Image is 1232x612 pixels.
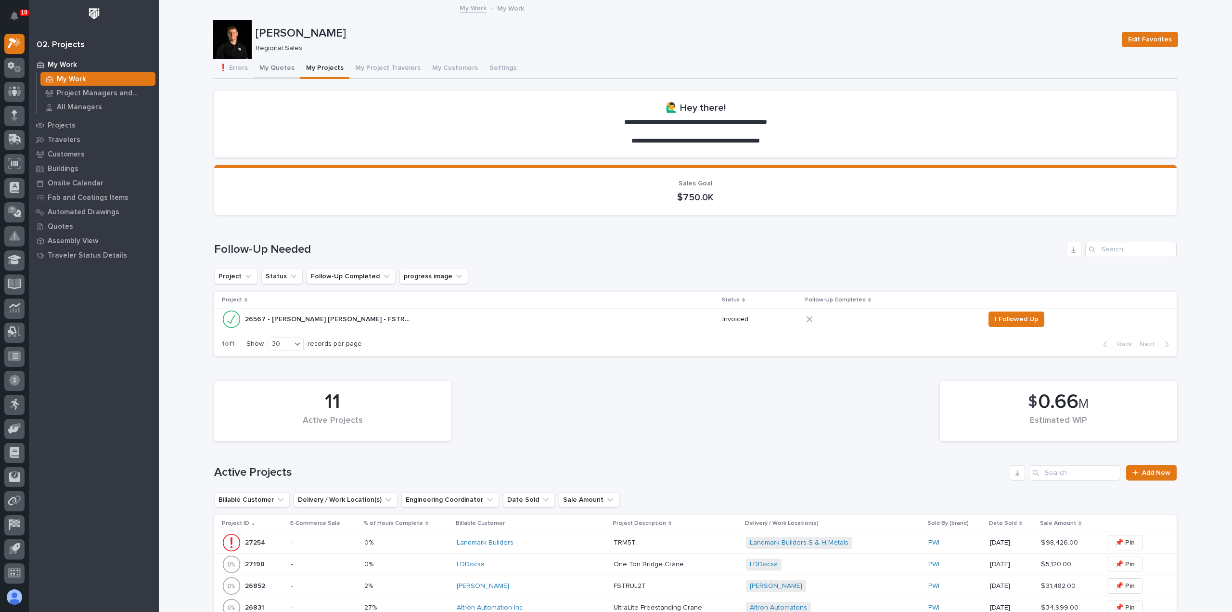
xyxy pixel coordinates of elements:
[1111,340,1132,349] span: Back
[497,2,524,13] p: My Work
[37,40,85,51] div: 02. Projects
[750,539,848,547] a: Landmark Builders S & H Metals
[927,518,969,529] p: Sold By (brand)
[721,295,740,305] p: Status
[1136,340,1177,349] button: Next
[614,602,704,612] p: UltraLite Freestanding Crane
[214,575,1177,597] tr: 2685226852 -2%2% [PERSON_NAME] FSTRUL2TFSTRUL2T [PERSON_NAME] PWI [DATE]$ 31,482.00$ 31,482.00 📌 Pin
[294,492,398,508] button: Delivery / Work Location(s)
[990,539,1033,547] p: [DATE]
[1128,34,1172,45] span: Edit Favorites
[214,554,1177,575] tr: 2719827198 -0%0% LDDocsa One Ton Bridge CraneOne Ton Bridge Crane LDDocsa PWI [DATE]$ 5,120.00$ 5...
[48,61,77,69] p: My Work
[4,6,25,26] button: Notifications
[57,75,86,84] p: My Work
[956,416,1161,436] div: Estimated WIP
[1041,537,1080,547] p: $ 98,426.00
[503,492,555,508] button: Date Sold
[48,165,78,173] p: Buildings
[214,332,243,356] p: 1 of 1
[214,309,1177,330] tr: 26567 - [PERSON_NAME] [PERSON_NAME] - FSTRM2T26567 - [PERSON_NAME] [PERSON_NAME] - FSTRM2T Invoic...
[613,518,666,529] p: Project Description
[256,44,1110,52] p: Regional Sales
[245,313,415,324] p: 26567 - [PERSON_NAME] [PERSON_NAME] - FSTRM2T
[1107,578,1143,594] button: 📌 Pin
[48,208,119,217] p: Automated Drawings
[214,243,1062,257] h1: Follow-Up Needed
[214,532,1177,554] tr: 2725427254 -0%0% Landmark Builders TRM5TTRM5T Landmark Builders S & H Metals PWI [DATE]$ 98,426.0...
[750,604,807,612] a: Altron Automatons
[291,604,357,612] p: -
[245,537,267,547] p: 27254
[29,176,159,190] a: Onsite Calendar
[750,560,778,569] a: LDDocsa
[29,219,159,234] a: Quotes
[48,222,73,231] p: Quotes
[745,518,819,529] p: Delivery / Work Location(s)
[214,492,290,508] button: Billable Customer
[1095,340,1136,349] button: Back
[364,559,375,569] p: 0%
[245,559,267,569] p: 27198
[291,582,357,590] p: -
[614,559,686,569] p: One Ton Bridge Crane
[1041,602,1080,612] p: $ 34,999.00
[805,295,866,305] p: Follow-Up Completed
[29,132,159,147] a: Travelers
[85,5,103,23] img: Workspace Logo
[364,580,375,590] p: 2%
[457,582,509,590] a: [PERSON_NAME]
[460,2,487,13] a: My Work
[457,604,523,612] a: Altron Automation Inc
[29,161,159,176] a: Buildings
[614,537,638,547] p: TRM5T
[37,86,159,100] a: Project Managers and Engineers
[989,518,1017,529] p: Date Sold
[1038,392,1078,412] span: 0.66
[426,59,484,79] button: My Customers
[307,269,396,284] button: Follow-Up Completed
[1029,465,1120,481] div: Search
[291,539,357,547] p: -
[48,251,127,260] p: Traveler Status Details
[990,582,1033,590] p: [DATE]
[457,539,513,547] a: Landmark Builders
[291,560,357,569] p: -
[29,205,159,219] a: Automated Drawings
[21,9,27,16] p: 10
[261,269,303,284] button: Status
[12,12,25,27] div: Notifications10
[48,121,76,130] p: Projects
[37,100,159,114] a: All Managers
[57,89,152,98] p: Project Managers and Engineers
[29,234,159,248] a: Assembly View
[214,466,1006,480] h1: Active Projects
[48,194,128,202] p: Fab and Coatings Items
[349,59,426,79] button: My Project Travelers
[1115,580,1135,592] span: 📌 Pin
[48,237,98,246] p: Assembly View
[290,518,340,529] p: E-Commerce Sale
[254,59,300,79] button: My Quotes
[1085,242,1177,257] div: Search
[363,518,423,529] p: % of Hours Complete
[29,147,159,161] a: Customers
[928,604,939,612] a: PWI
[300,59,349,79] button: My Projects
[364,537,375,547] p: 0%
[4,587,25,607] button: users-avatar
[990,604,1033,612] p: [DATE]
[256,26,1114,40] p: [PERSON_NAME]
[1040,518,1076,529] p: Sale Amount
[928,582,939,590] a: PWI
[48,150,85,159] p: Customers
[214,269,257,284] button: Project
[990,560,1033,569] p: [DATE]
[268,339,291,349] div: 30
[679,180,712,187] span: Sales Goal
[401,492,499,508] button: Engineering Coordinator
[1140,340,1161,349] span: Next
[988,312,1044,327] button: I Followed Up
[722,315,798,324] p: Invoiced
[1115,559,1135,570] span: 📌 Pin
